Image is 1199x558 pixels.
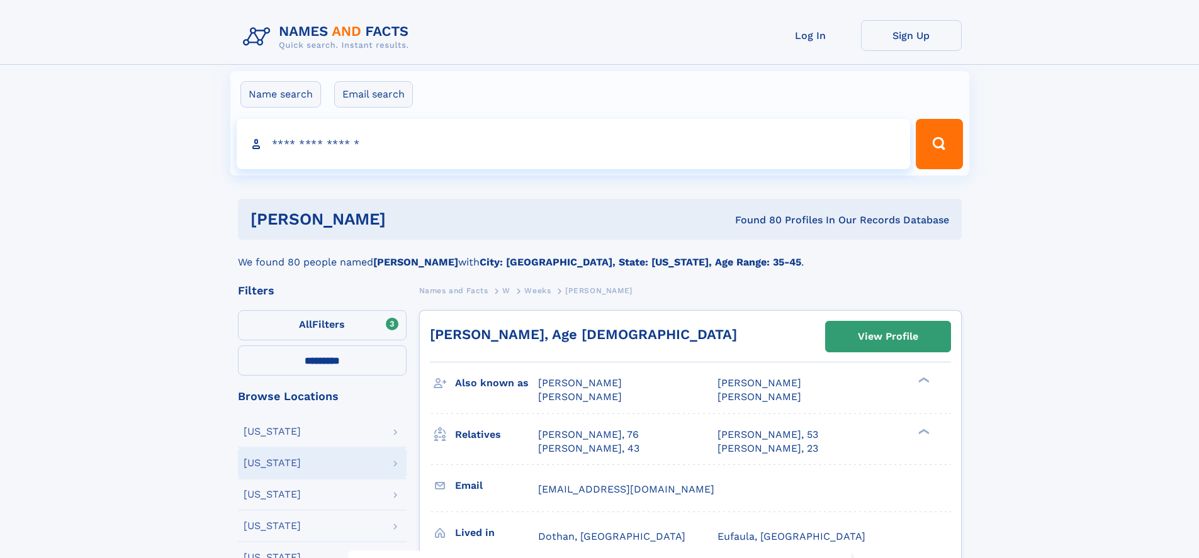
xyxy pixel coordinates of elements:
span: [PERSON_NAME] [718,391,801,403]
span: W [502,286,510,295]
h3: Relatives [455,424,538,445]
label: Email search [334,81,413,108]
span: All [299,318,312,330]
h3: Email [455,475,538,496]
a: Sign Up [861,20,962,51]
span: [PERSON_NAME] [565,286,633,295]
label: Name search [240,81,321,108]
a: [PERSON_NAME], 53 [718,428,818,442]
h1: [PERSON_NAME] [250,211,561,227]
input: search input [237,119,911,169]
div: ❯ [915,427,930,435]
span: [PERSON_NAME] [718,377,801,389]
b: City: [GEOGRAPHIC_DATA], State: [US_STATE], Age Range: 35-45 [480,256,801,268]
div: Found 80 Profiles In Our Records Database [560,213,949,227]
span: [EMAIL_ADDRESS][DOMAIN_NAME] [538,483,714,495]
span: Eufaula, [GEOGRAPHIC_DATA] [718,530,865,542]
a: [PERSON_NAME], 23 [718,442,818,455]
button: Search Button [916,119,962,169]
span: [PERSON_NAME] [538,377,622,389]
a: W [502,282,510,298]
span: Weeks [524,286,551,295]
div: We found 80 people named with . [238,240,962,270]
div: [US_STATE] [244,458,301,468]
a: View Profile [826,321,950,352]
div: [US_STATE] [244,489,301,499]
label: Filters [238,310,407,340]
a: Weeks [524,282,551,298]
a: Log In [760,20,861,51]
a: [PERSON_NAME], 43 [538,442,639,455]
img: Logo Names and Facts [238,20,419,54]
span: [PERSON_NAME] [538,391,622,403]
a: [PERSON_NAME], Age [DEMOGRAPHIC_DATA] [430,326,737,342]
div: View Profile [858,322,918,351]
h3: Lived in [455,522,538,544]
div: ❯ [915,376,930,384]
span: Dothan, [GEOGRAPHIC_DATA] [538,530,685,542]
h3: Also known as [455,372,538,394]
a: [PERSON_NAME], 76 [538,428,639,442]
div: Browse Locations [238,391,407,402]
div: [US_STATE] [244,427,301,437]
div: [US_STATE] [244,521,301,531]
div: Filters [238,285,407,296]
a: Names and Facts [419,282,488,298]
b: [PERSON_NAME] [373,256,458,268]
